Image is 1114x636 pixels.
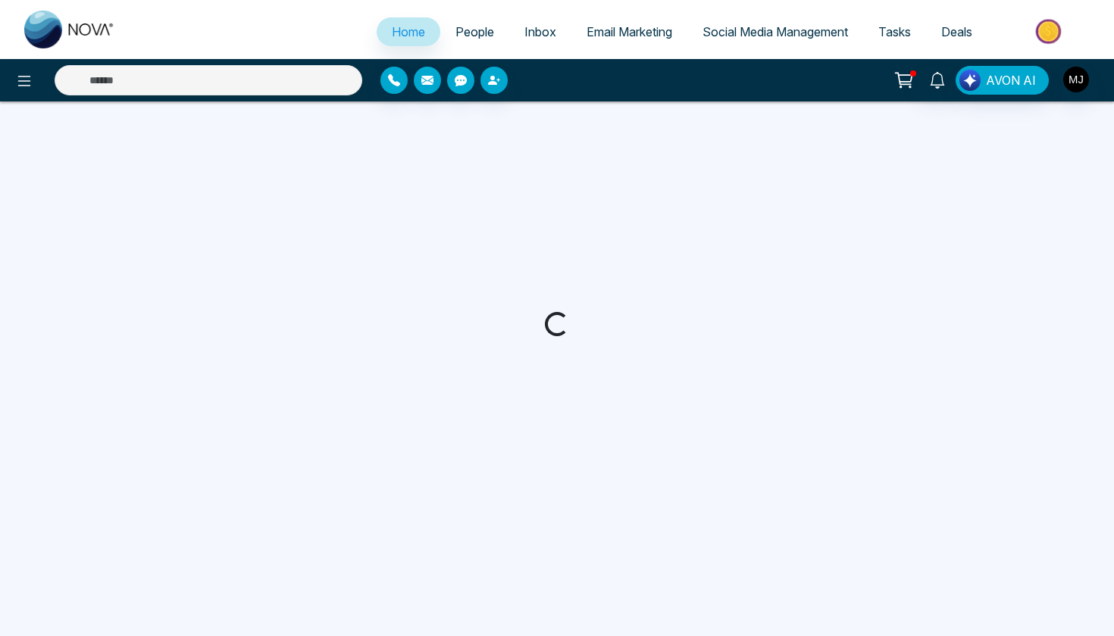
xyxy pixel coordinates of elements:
a: People [440,17,509,46]
span: Inbox [524,24,556,39]
span: AVON AI [986,71,1036,89]
img: Lead Flow [959,70,981,91]
a: Inbox [509,17,571,46]
span: Social Media Management [703,24,848,39]
img: Market-place.gif [995,14,1105,48]
a: Social Media Management [687,17,863,46]
span: Tasks [878,24,911,39]
a: Tasks [863,17,926,46]
a: Email Marketing [571,17,687,46]
a: Deals [926,17,987,46]
button: AVON AI [956,66,1049,95]
span: Home [392,24,425,39]
span: People [455,24,494,39]
span: Email Marketing [587,24,672,39]
span: Deals [941,24,972,39]
img: User Avatar [1063,67,1089,92]
img: Nova CRM Logo [24,11,115,48]
a: Home [377,17,440,46]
